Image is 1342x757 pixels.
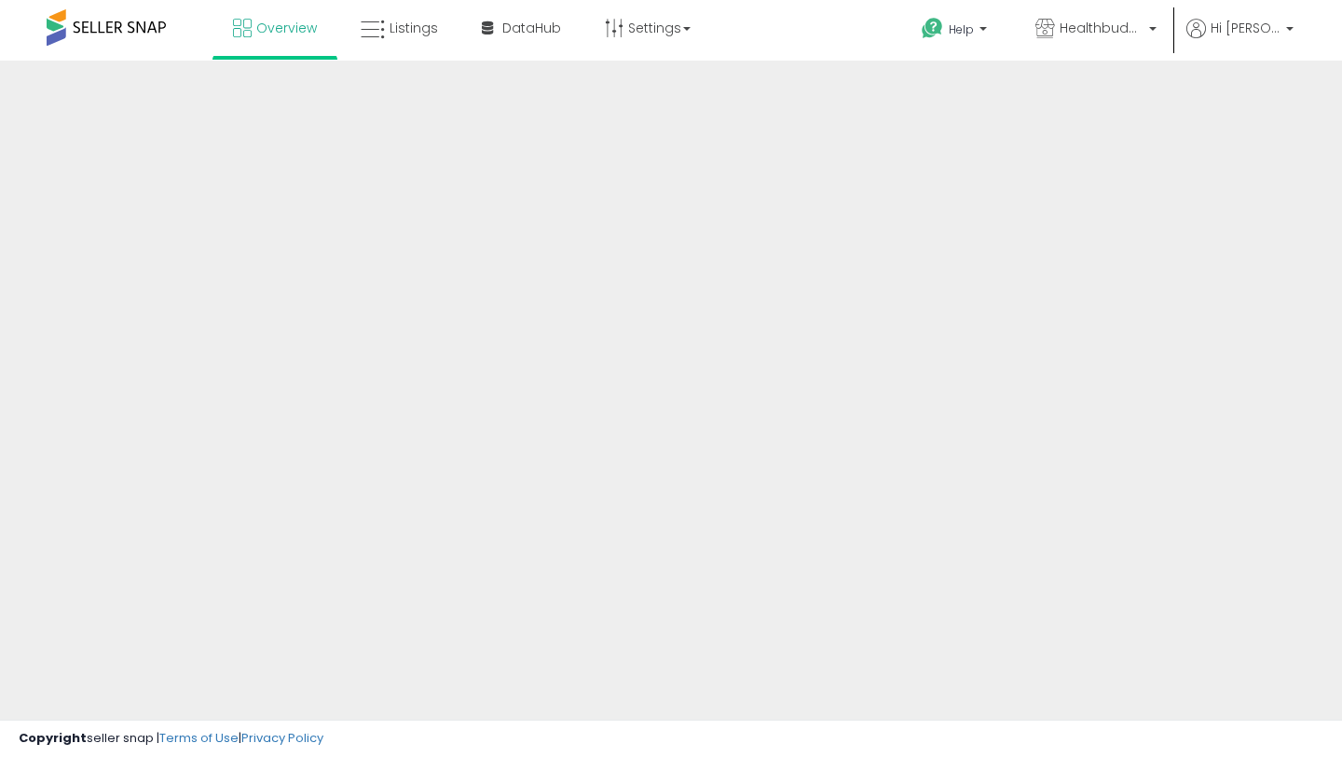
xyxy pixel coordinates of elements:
[921,17,944,40] i: Get Help
[502,19,561,37] span: DataHub
[159,729,239,747] a: Terms of Use
[1186,19,1294,61] a: Hi [PERSON_NAME]
[256,19,317,37] span: Overview
[390,19,438,37] span: Listings
[19,730,323,748] div: seller snap | |
[1211,19,1280,37] span: Hi [PERSON_NAME]
[949,21,974,37] span: Help
[19,729,87,747] strong: Copyright
[241,729,323,747] a: Privacy Policy
[1060,19,1143,37] span: Healthbuddies
[907,3,1006,61] a: Help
